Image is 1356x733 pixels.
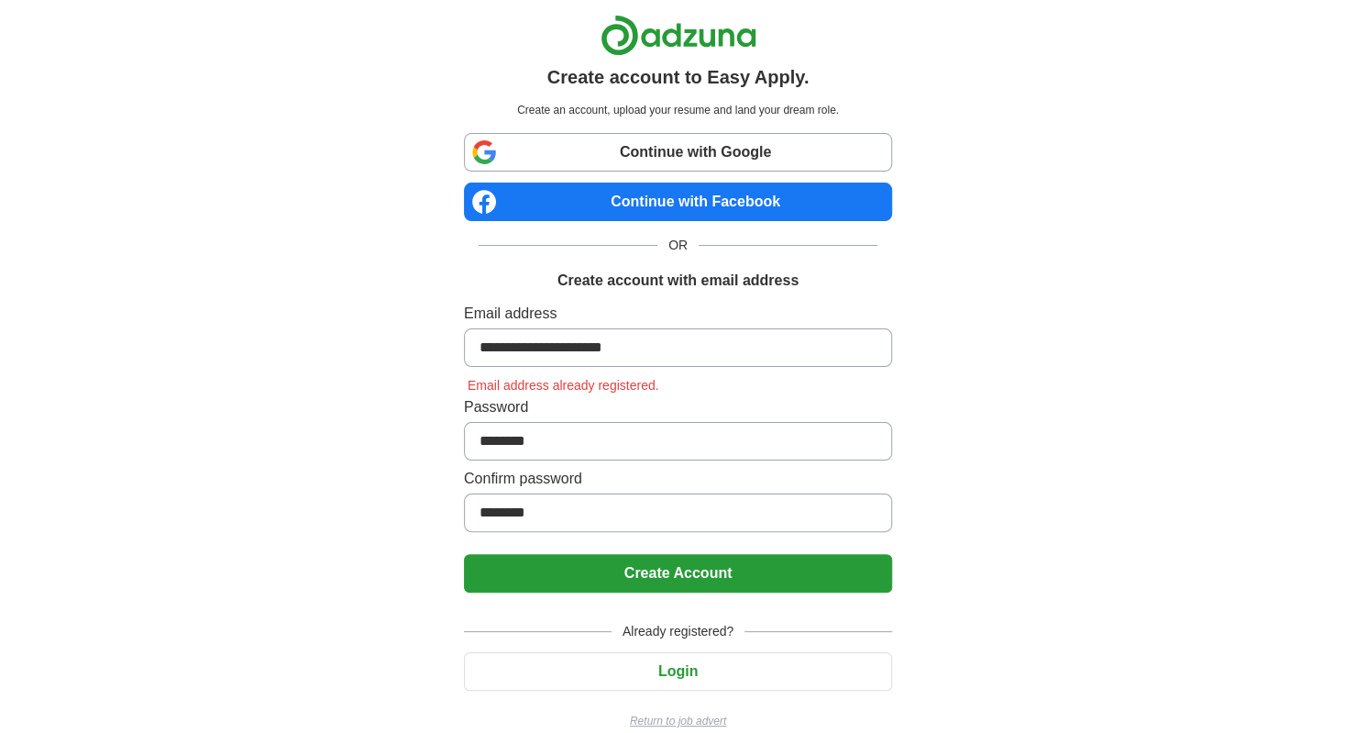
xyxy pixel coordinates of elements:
[464,652,892,691] button: Login
[547,63,810,91] h1: Create account to Easy Apply.
[464,133,892,172] a: Continue with Google
[657,236,699,255] span: OR
[468,102,888,118] p: Create an account, upload your resume and land your dream role.
[464,663,892,679] a: Login
[464,554,892,593] button: Create Account
[464,183,892,221] a: Continue with Facebook
[464,713,892,729] a: Return to job advert
[612,622,744,641] span: Already registered?
[557,270,799,292] h1: Create account with email address
[601,15,756,56] img: Adzuna logo
[464,468,892,490] label: Confirm password
[464,396,892,418] label: Password
[464,378,663,393] span: Email address already registered.
[464,303,892,325] label: Email address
